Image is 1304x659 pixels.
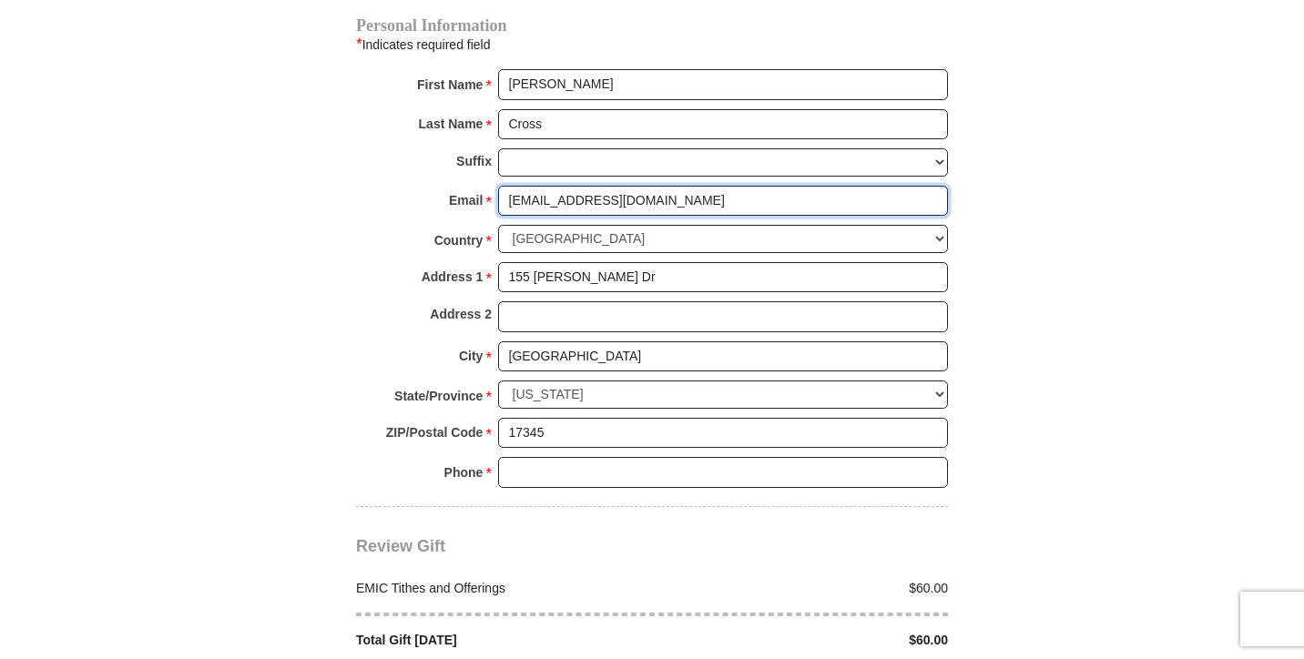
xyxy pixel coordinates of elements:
[386,420,484,445] strong: ZIP/Postal Code
[434,228,484,253] strong: Country
[356,537,445,555] span: Review Gift
[456,148,492,174] strong: Suffix
[430,301,492,327] strong: Address 2
[347,631,653,650] div: Total Gift [DATE]
[356,18,948,33] h4: Personal Information
[417,72,483,97] strong: First Name
[356,33,948,56] div: Indicates required field
[652,631,958,650] div: $60.00
[347,579,653,598] div: EMIC Tithes and Offerings
[459,343,483,369] strong: City
[444,460,484,485] strong: Phone
[652,579,958,598] div: $60.00
[419,111,484,137] strong: Last Name
[449,188,483,213] strong: Email
[394,383,483,409] strong: State/Province
[422,264,484,289] strong: Address 1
